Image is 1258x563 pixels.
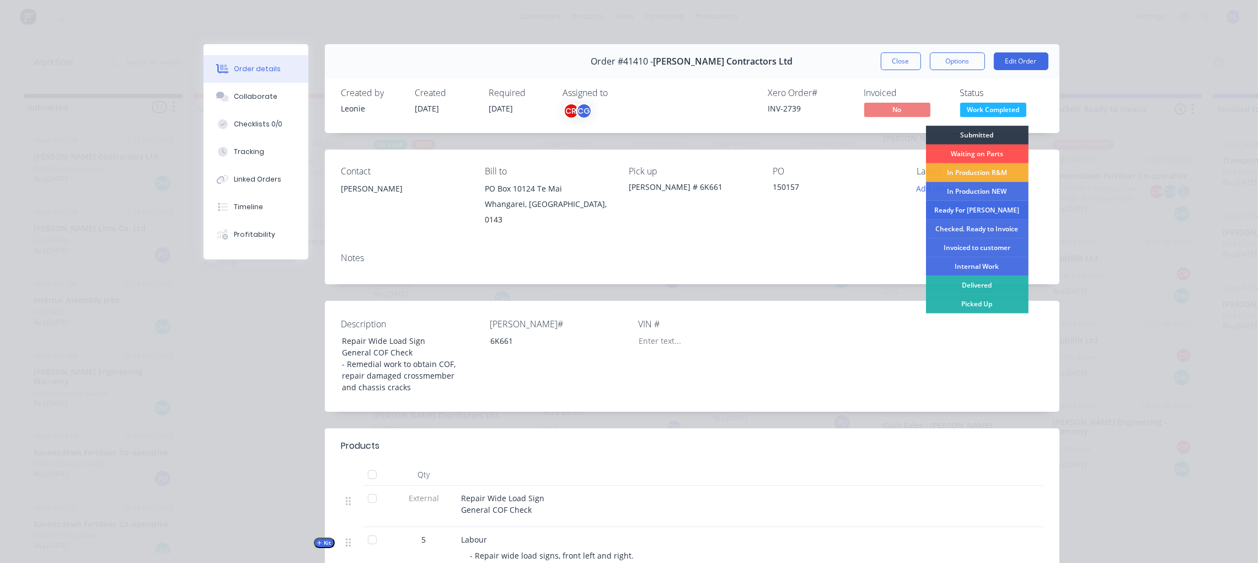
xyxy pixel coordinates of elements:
[234,230,275,240] div: Profitability
[926,276,1029,295] div: Delivered
[234,119,282,129] div: Checklists 0/0
[234,92,277,102] div: Collaborate
[341,166,468,177] div: Contact
[391,464,457,486] div: Qty
[563,88,673,98] div: Assigned to
[415,88,476,98] div: Created
[204,110,308,138] button: Checklists 0/0
[485,181,611,196] div: PO Box 10124 Te Mai
[881,52,921,70] button: Close
[926,220,1029,238] div: Checked. Ready to Invoice
[341,103,402,114] div: Leonie
[341,439,380,453] div: Products
[234,64,281,74] div: Order details
[917,166,1043,177] div: Labels
[204,193,308,221] button: Timeline
[576,103,592,119] div: CG
[415,103,440,114] span: [DATE]
[629,166,755,177] div: Pick up
[341,181,468,216] div: [PERSON_NAME]
[926,126,1029,145] div: Submitted
[462,534,488,545] span: Labour
[341,253,1043,263] div: Notes
[204,138,308,166] button: Tracking
[994,52,1048,70] button: Edit Order
[926,295,1029,314] div: Picked Up
[563,103,592,119] button: CRCG
[489,88,550,98] div: Required
[485,166,611,177] div: Bill to
[204,166,308,193] button: Linked Orders
[629,181,755,193] div: [PERSON_NAME] # 6K661
[926,201,1029,220] div: Ready For [PERSON_NAME]
[591,56,654,67] span: Order #41410 -
[234,174,281,184] div: Linked Orders
[773,166,899,177] div: PO
[489,103,513,114] span: [DATE]
[926,182,1029,201] div: In Production NEW
[204,83,308,110] button: Collaborate
[864,88,947,98] div: Invoiced
[768,88,851,98] div: Xero Order #
[333,333,471,395] div: Repair Wide Load Sign General COF Check - Remedial work to obtain COF, repair damaged crossmember...
[204,55,308,83] button: Order details
[768,103,851,114] div: INV-2739
[317,539,331,547] span: Kit
[930,52,985,70] button: Options
[204,221,308,248] button: Profitability
[926,163,1029,182] div: In Production R&M
[490,317,628,331] label: [PERSON_NAME]#
[563,103,580,119] div: CR
[395,492,453,504] span: External
[462,493,545,515] span: Repair Wide Load Sign General COF Check
[341,181,468,196] div: [PERSON_NAME]
[926,238,1029,257] div: Invoiced to customer
[341,88,402,98] div: Created by
[654,56,793,67] span: [PERSON_NAME] Contractors Ltd
[960,103,1026,116] span: Work Completed
[638,317,776,331] label: VIN #
[926,257,1029,276] div: Internal Work
[773,181,899,196] div: 150157
[314,538,335,548] button: Kit
[485,196,611,227] div: Whangarei, [GEOGRAPHIC_DATA], 0143
[481,333,619,349] div: 6K661
[864,103,930,116] span: No
[926,145,1029,163] div: Waiting on Parts
[234,147,264,157] div: Tracking
[422,534,426,545] span: 5
[911,181,961,196] button: Add labels
[960,103,1026,119] button: Work Completed
[341,317,479,331] label: Description
[960,88,1043,98] div: Status
[485,181,611,227] div: PO Box 10124 Te MaiWhangarei, [GEOGRAPHIC_DATA], 0143
[234,202,263,212] div: Timeline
